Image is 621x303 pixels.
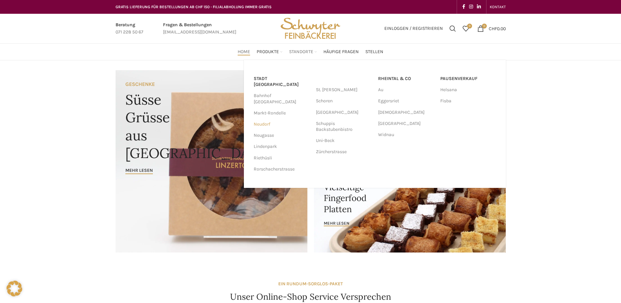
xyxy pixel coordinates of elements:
strong: EIN RUNDUM-SORGLOS-PAKET [278,281,343,287]
span: KONTAKT [490,5,506,9]
a: Helsana [440,84,496,95]
span: GRATIS LIEFERUNG FÜR BESTELLUNGEN AB CHF 150 - FILIALABHOLUNG IMMER GRATIS [116,5,272,9]
span: Häufige Fragen [323,49,359,55]
span: Standorte [289,49,313,55]
a: Riethüsli [254,152,309,164]
a: 0 CHF0.00 [474,22,509,35]
a: Häufige Fragen [323,45,359,58]
div: Secondary navigation [486,0,509,13]
a: Einloggen / Registrieren [381,22,446,35]
span: 0 [467,24,472,29]
a: Au [378,84,434,95]
a: Home [238,45,250,58]
a: Lindenpark [254,141,309,152]
a: Produkte [257,45,283,58]
a: Banner link [116,70,307,253]
a: Facebook social link [460,2,467,11]
a: Infobox link [163,21,236,36]
a: Pausenverkauf [440,73,496,84]
a: Site logo [278,25,342,31]
a: [GEOGRAPHIC_DATA] [378,118,434,129]
a: Markt-Rondelle [254,108,309,119]
a: RHEINTAL & CO [378,73,434,84]
span: Produkte [257,49,279,55]
a: [DEMOGRAPHIC_DATA] [378,107,434,118]
a: Neugasse [254,130,309,141]
bdi: 0.00 [489,26,506,31]
a: Instagram social link [467,2,475,11]
a: Schoren [316,95,372,107]
h4: Unser Online-Shop Service Versprechen [230,291,391,303]
a: St. [PERSON_NAME] [316,84,372,95]
div: Meine Wunschliste [459,22,472,35]
a: 0 [459,22,472,35]
a: Neudorf [254,119,309,130]
span: Einloggen / Registrieren [384,26,443,31]
a: Linkedin social link [475,2,483,11]
a: Stellen [365,45,383,58]
span: 0 [482,24,487,29]
a: Schuppis Backstubenbistro [316,118,372,135]
a: Suchen [446,22,459,35]
img: Bäckerei Schwyter [278,14,342,43]
a: Eggersriet [378,95,434,107]
span: Home [238,49,250,55]
a: Fisba [440,95,496,107]
a: Uni-Beck [316,135,372,146]
a: Standorte [289,45,317,58]
a: Infobox link [116,21,143,36]
a: Banner link [314,161,506,253]
a: KONTAKT [490,0,506,13]
a: Bahnhof [GEOGRAPHIC_DATA] [254,90,309,107]
div: Main navigation [112,45,509,58]
span: Stellen [365,49,383,55]
a: [GEOGRAPHIC_DATA] [316,107,372,118]
a: Widnau [378,129,434,140]
a: Zürcherstrasse [316,146,372,157]
a: Stadt [GEOGRAPHIC_DATA] [254,73,309,90]
span: CHF [489,26,497,31]
a: Rorschacherstrasse [254,164,309,175]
